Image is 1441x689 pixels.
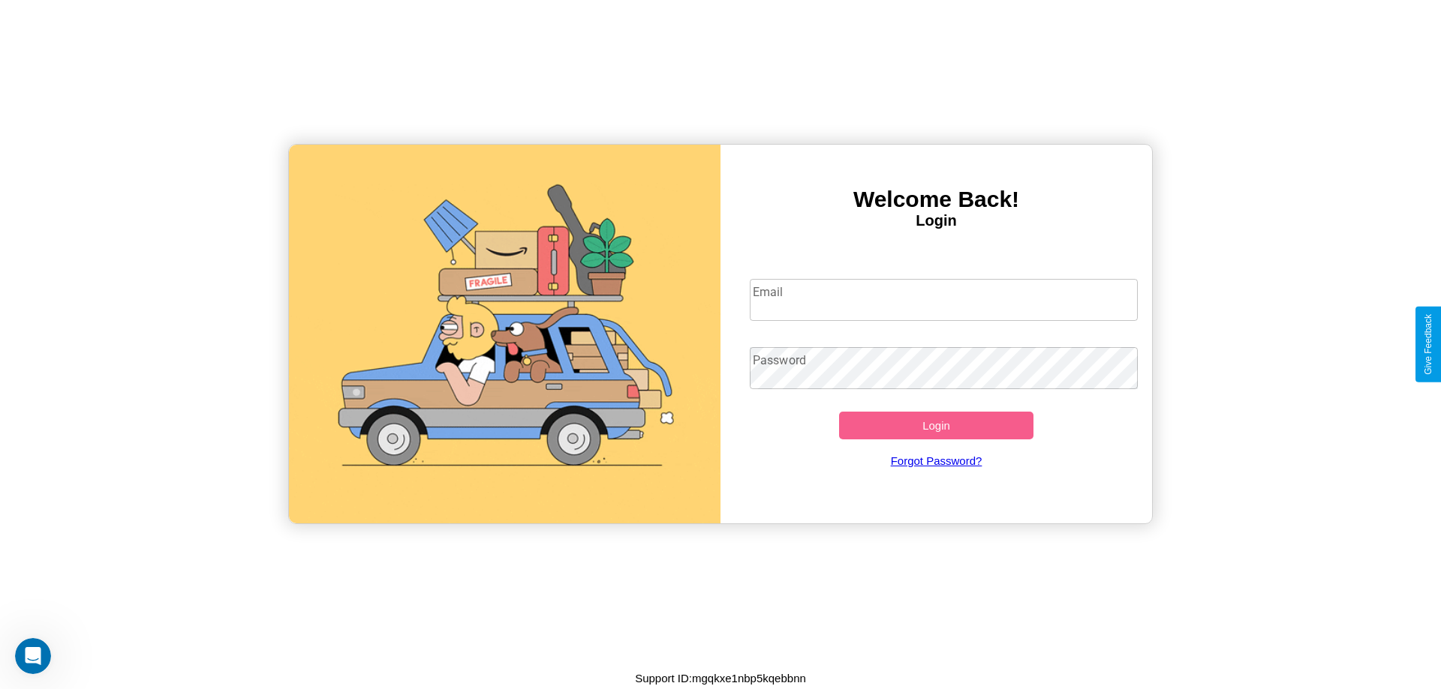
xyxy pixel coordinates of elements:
[289,145,720,523] img: gif
[742,439,1131,482] a: Forgot Password?
[839,412,1033,439] button: Login
[720,187,1152,212] h3: Welcome Back!
[720,212,1152,229] h4: Login
[635,668,806,688] p: Support ID: mgqkxe1nbp5kqebbnn
[1423,314,1433,375] div: Give Feedback
[15,638,51,674] iframe: Intercom live chat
